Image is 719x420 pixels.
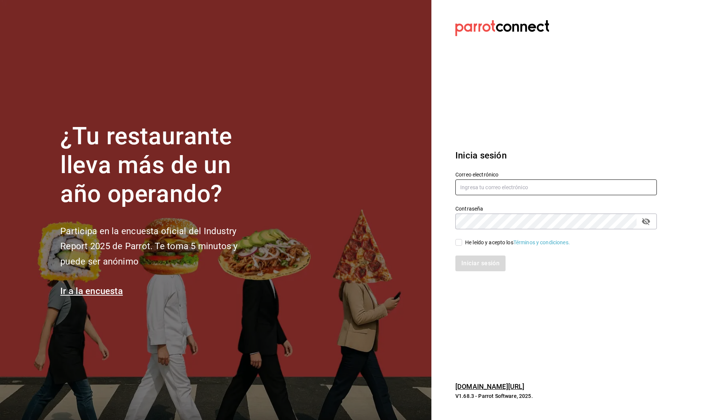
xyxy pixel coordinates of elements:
a: Ir a la encuesta [60,286,123,296]
h3: Inicia sesión [455,149,657,162]
h1: ¿Tu restaurante lleva más de un año operando? [60,122,263,208]
div: He leído y acepto los [465,239,570,247]
button: passwordField [640,215,652,228]
a: Términos y condiciones. [513,239,570,245]
label: Contraseña [455,206,657,211]
p: V1.68.3 - Parrot Software, 2025. [455,392,657,400]
label: Correo electrónico [455,172,657,177]
a: [DOMAIN_NAME][URL] [455,383,524,390]
input: Ingresa tu correo electrónico [455,179,657,195]
h2: Participa en la encuesta oficial del Industry Report 2025 de Parrot. Te toma 5 minutos y puede se... [60,224,263,269]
